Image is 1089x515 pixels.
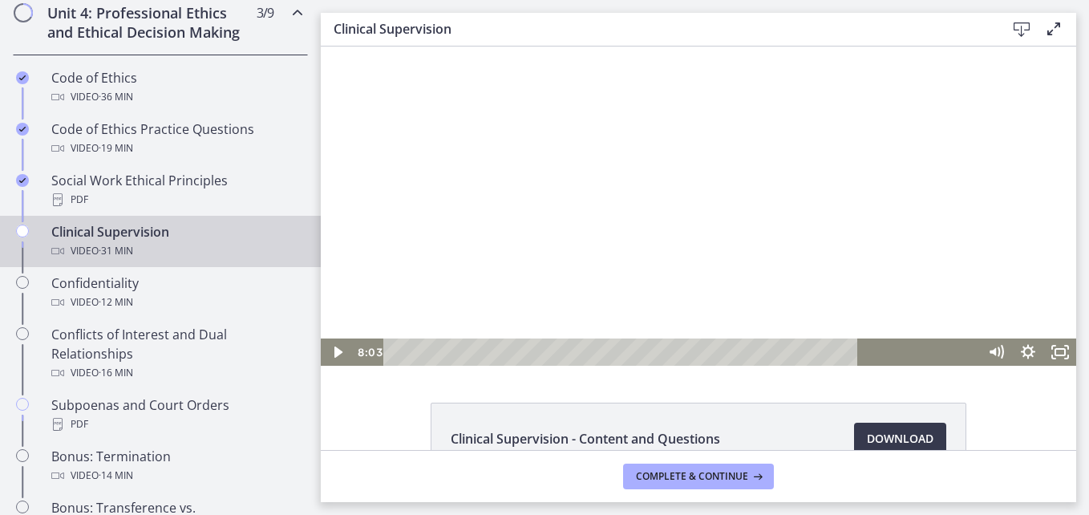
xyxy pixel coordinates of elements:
[51,241,302,261] div: Video
[51,395,302,434] div: Subpoenas and Court Orders
[47,3,243,42] h2: Unit 4: Professional Ethics and Ethical Decision Making
[691,292,723,319] button: Show settings menu
[51,447,302,485] div: Bonus: Termination
[99,293,133,312] span: · 12 min
[51,139,302,158] div: Video
[334,19,980,39] h3: Clinical Supervision
[51,363,302,383] div: Video
[451,429,720,448] span: Clinical Supervision - Content and Questions
[723,292,755,319] button: Fullscreen
[16,123,29,136] i: Completed
[16,71,29,84] i: Completed
[99,139,133,158] span: · 19 min
[51,68,302,107] div: Code of Ethics
[51,274,302,312] div: Confidentiality
[51,466,302,485] div: Video
[623,464,774,489] button: Complete & continue
[51,325,302,383] div: Conflicts of Interest and Dual Relationships
[854,423,946,455] a: Download
[867,429,933,448] span: Download
[51,222,302,261] div: Clinical Supervision
[51,171,302,209] div: Social Work Ethical Principles
[99,241,133,261] span: · 31 min
[51,87,302,107] div: Video
[99,87,133,107] span: · 36 min
[257,3,273,22] span: 3 / 9
[16,174,29,187] i: Completed
[51,120,302,158] div: Code of Ethics Practice Questions
[636,470,748,483] span: Complete & continue
[321,47,1076,366] iframe: Video Lesson
[99,363,133,383] span: · 16 min
[659,292,691,319] button: Mute
[51,293,302,312] div: Video
[99,466,133,485] span: · 14 min
[51,190,302,209] div: PDF
[51,415,302,434] div: PDF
